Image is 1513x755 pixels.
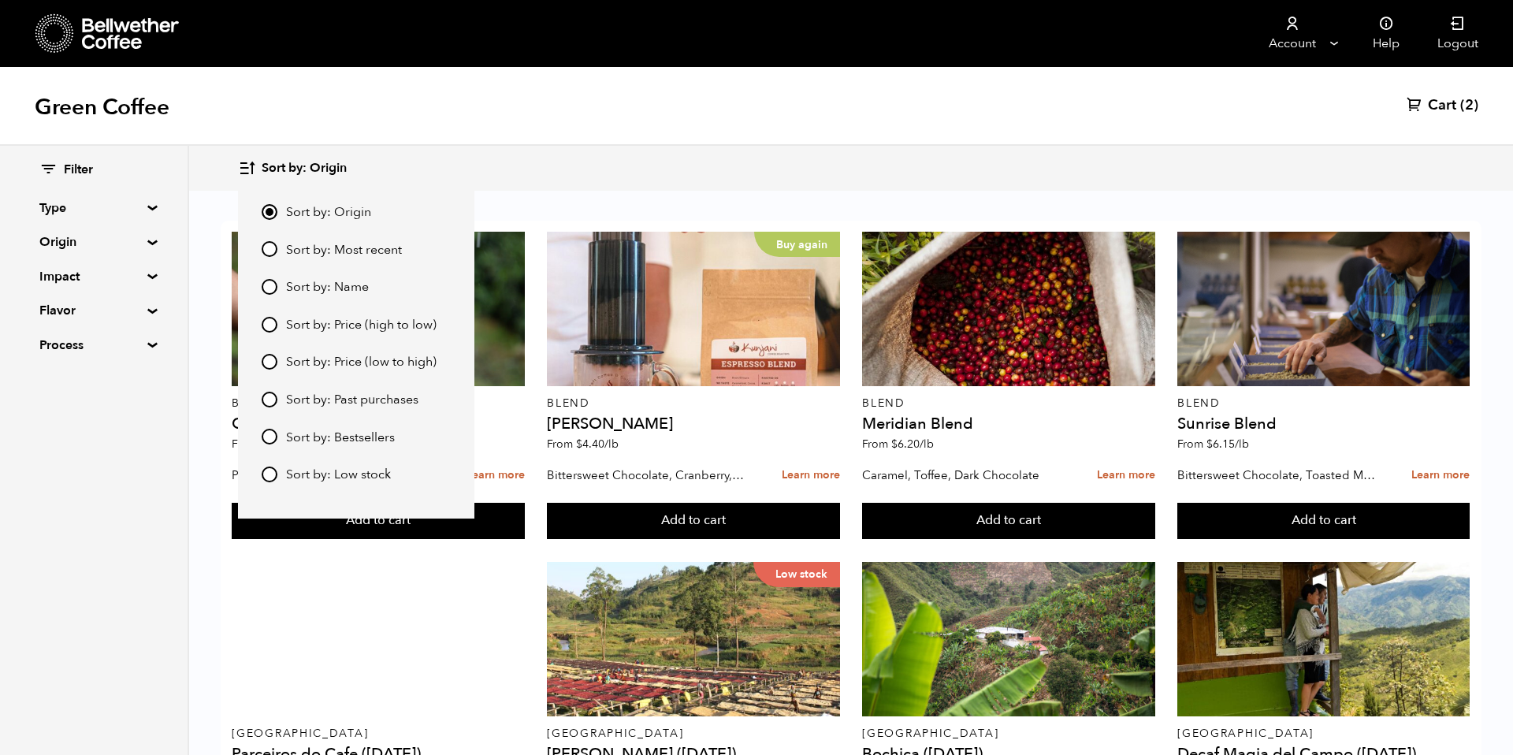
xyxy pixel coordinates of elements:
[232,728,524,739] p: [GEOGRAPHIC_DATA]
[262,241,277,257] input: Sort by: Most recent
[547,562,839,716] a: Low stock
[547,503,839,539] button: Add to cart
[286,242,402,259] span: Sort by: Most recent
[35,93,169,121] h1: Green Coffee
[39,232,148,251] summary: Origin
[1177,398,1470,409] p: Blend
[782,459,840,493] a: Learn more
[232,503,524,539] button: Add to cart
[1177,416,1470,432] h4: Sunrise Blend
[1177,728,1470,739] p: [GEOGRAPHIC_DATA]
[232,416,524,432] h4: Golden Hour Blend
[891,437,898,452] span: $
[286,317,437,334] span: Sort by: Price (high to low)
[286,279,369,296] span: Sort by: Name
[1460,96,1478,115] span: (2)
[262,467,277,482] input: Sort by: Low stock
[262,279,277,295] input: Sort by: Name
[753,562,840,587] p: Low stock
[1177,503,1470,539] button: Add to cart
[576,437,619,452] bdi: 4.40
[576,437,582,452] span: $
[286,354,437,371] span: Sort by: Price (low to high)
[262,204,277,220] input: Sort by: Origin
[547,437,619,452] span: From
[286,204,371,221] span: Sort by: Origin
[862,416,1154,432] h4: Meridian Blend
[286,467,391,484] span: Sort by: Low stock
[862,437,934,452] span: From
[286,430,395,447] span: Sort by: Bestsellers
[64,162,93,179] span: Filter
[1206,437,1249,452] bdi: 6.15
[262,160,347,177] span: Sort by: Origin
[39,301,148,320] summary: Flavor
[862,728,1154,739] p: [GEOGRAPHIC_DATA]
[467,459,525,493] a: Learn more
[547,463,745,487] p: Bittersweet Chocolate, Cranberry, Toasted Walnut
[547,416,839,432] h4: [PERSON_NAME]
[232,463,430,487] p: Praline, Raspberry, Ganache
[262,354,277,370] input: Sort by: Price (low to high)
[1428,96,1456,115] span: Cart
[1411,459,1470,493] a: Learn more
[238,150,347,187] button: Sort by: Origin
[1177,463,1376,487] p: Bittersweet Chocolate, Toasted Marshmallow, Candied Orange, Praline
[262,317,277,333] input: Sort by: Price (high to low)
[1206,437,1213,452] span: $
[547,232,839,386] a: Buy again
[262,429,277,444] input: Sort by: Bestsellers
[1235,437,1249,452] span: /lb
[547,728,839,739] p: [GEOGRAPHIC_DATA]
[262,392,277,407] input: Sort by: Past purchases
[232,437,303,452] span: From
[862,503,1154,539] button: Add to cart
[920,437,934,452] span: /lb
[1177,437,1249,452] span: From
[604,437,619,452] span: /lb
[862,398,1154,409] p: Blend
[754,232,840,257] p: Buy again
[862,463,1061,487] p: Caramel, Toffee, Dark Chocolate
[39,199,148,218] summary: Type
[286,392,418,409] span: Sort by: Past purchases
[547,398,839,409] p: Blend
[232,398,524,409] p: Blend
[39,336,148,355] summary: Process
[1407,96,1478,115] a: Cart (2)
[891,437,934,452] bdi: 6.20
[39,267,148,286] summary: Impact
[1097,459,1155,493] a: Learn more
